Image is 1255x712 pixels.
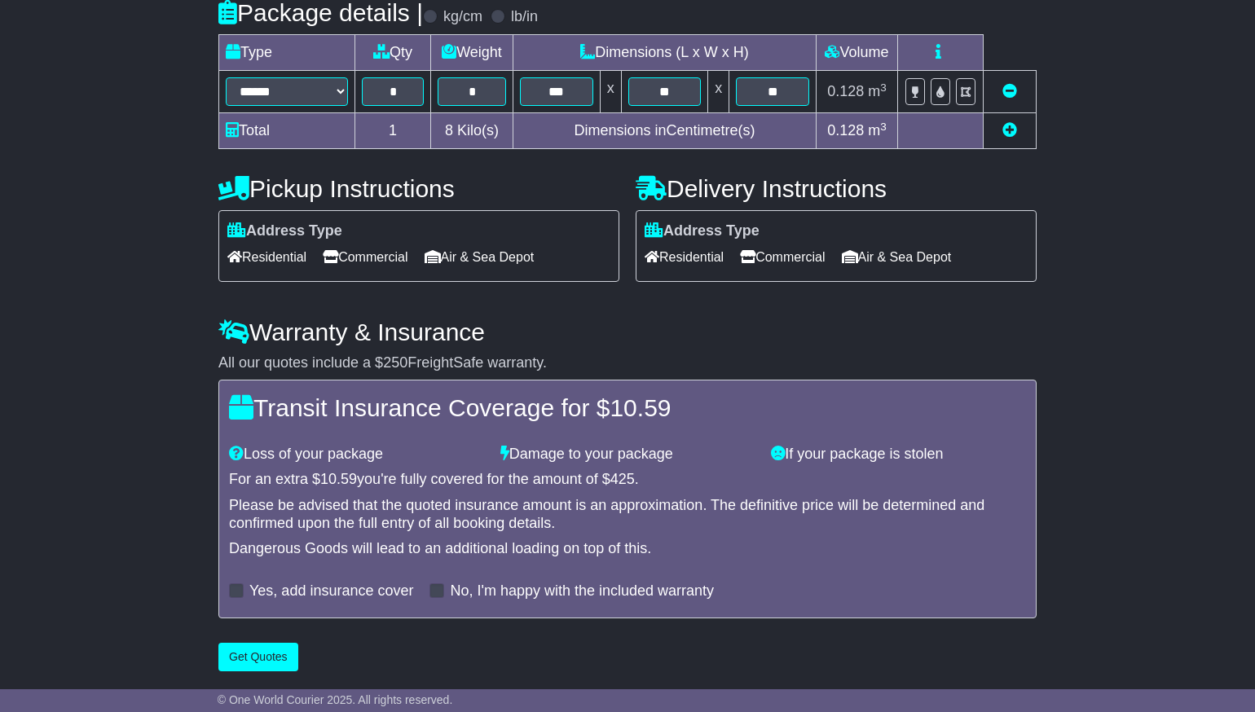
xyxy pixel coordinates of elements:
span: 425 [610,471,635,487]
div: For an extra $ you're fully covered for the amount of $ . [229,471,1026,489]
label: Yes, add insurance cover [249,582,413,600]
sup: 3 [880,121,887,133]
td: Volume [816,35,897,71]
td: Total [219,113,355,149]
sup: 3 [880,81,887,94]
td: x [600,71,621,113]
td: Kilo(s) [431,113,513,149]
td: Qty [355,35,431,71]
td: Dimensions (L x W x H) [513,35,816,71]
h4: Pickup Instructions [218,175,619,202]
label: lb/in [511,8,538,26]
span: 8 [445,122,453,138]
span: Commercial [740,244,825,270]
h4: Warranty & Insurance [218,319,1037,345]
a: Add new item [1002,122,1017,138]
span: 10.59 [320,471,357,487]
div: Loss of your package [221,446,492,464]
span: © One World Courier 2025. All rights reserved. [218,693,453,706]
span: Commercial [323,244,407,270]
span: m [868,122,887,138]
div: Damage to your package [492,446,764,464]
div: Dangerous Goods will lead to an additional loading on top of this. [229,540,1026,558]
div: If your package is stolen [763,446,1034,464]
span: 0.128 [827,122,864,138]
button: Get Quotes [218,643,298,671]
td: Weight [431,35,513,71]
h4: Transit Insurance Coverage for $ [229,394,1026,421]
span: Residential [227,244,306,270]
label: No, I'm happy with the included warranty [450,582,714,600]
label: Address Type [645,222,760,240]
div: Please be advised that the quoted insurance amount is an approximation. The definitive price will... [229,497,1026,532]
div: All our quotes include a $ FreightSafe warranty. [218,354,1037,372]
td: x [708,71,729,113]
span: Air & Sea Depot [842,244,952,270]
span: 10.59 [610,394,671,421]
span: m [868,83,887,99]
td: Type [219,35,355,71]
span: 0.128 [827,83,864,99]
span: Residential [645,244,724,270]
h4: Delivery Instructions [636,175,1037,202]
label: Address Type [227,222,342,240]
td: 1 [355,113,431,149]
a: Remove this item [1002,83,1017,99]
span: 250 [383,354,407,371]
td: Dimensions in Centimetre(s) [513,113,816,149]
span: Air & Sea Depot [425,244,535,270]
label: kg/cm [443,8,482,26]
